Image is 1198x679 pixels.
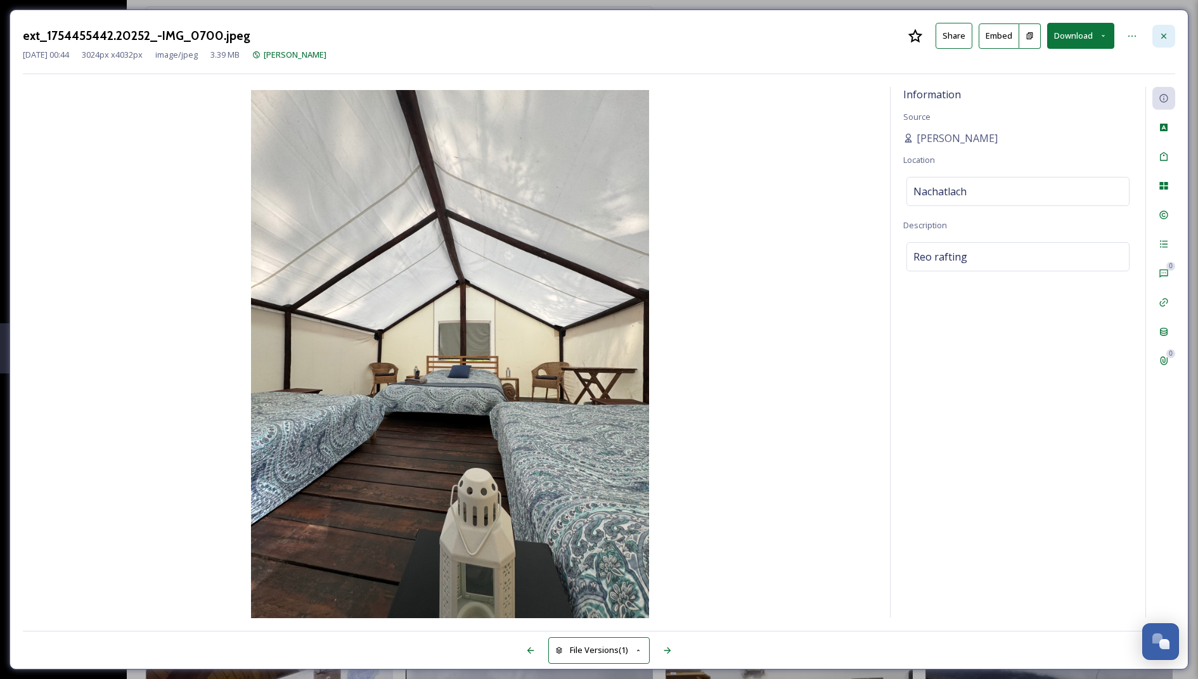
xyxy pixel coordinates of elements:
[23,90,877,621] img: -IMG_0700.jpeg
[979,23,1019,49] button: Embed
[1142,623,1179,660] button: Open Chat
[917,131,998,146] span: [PERSON_NAME]
[548,637,650,663] button: File Versions(1)
[903,87,961,101] span: Information
[82,49,143,61] span: 3024 px x 4032 px
[1047,23,1114,49] button: Download
[903,154,935,165] span: Location
[1166,349,1175,358] div: 0
[903,111,931,122] span: Source
[210,49,240,61] span: 3.39 MB
[264,49,326,60] span: [PERSON_NAME]
[23,27,250,45] h3: ext_1754455442.20252_-IMG_0700.jpeg
[936,23,972,49] button: Share
[1166,262,1175,271] div: 0
[913,184,967,199] span: Nachatlach
[23,49,69,61] span: [DATE] 00:44
[903,219,947,231] span: Description
[913,249,967,264] span: Reo rafting
[155,49,198,61] span: image/jpeg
